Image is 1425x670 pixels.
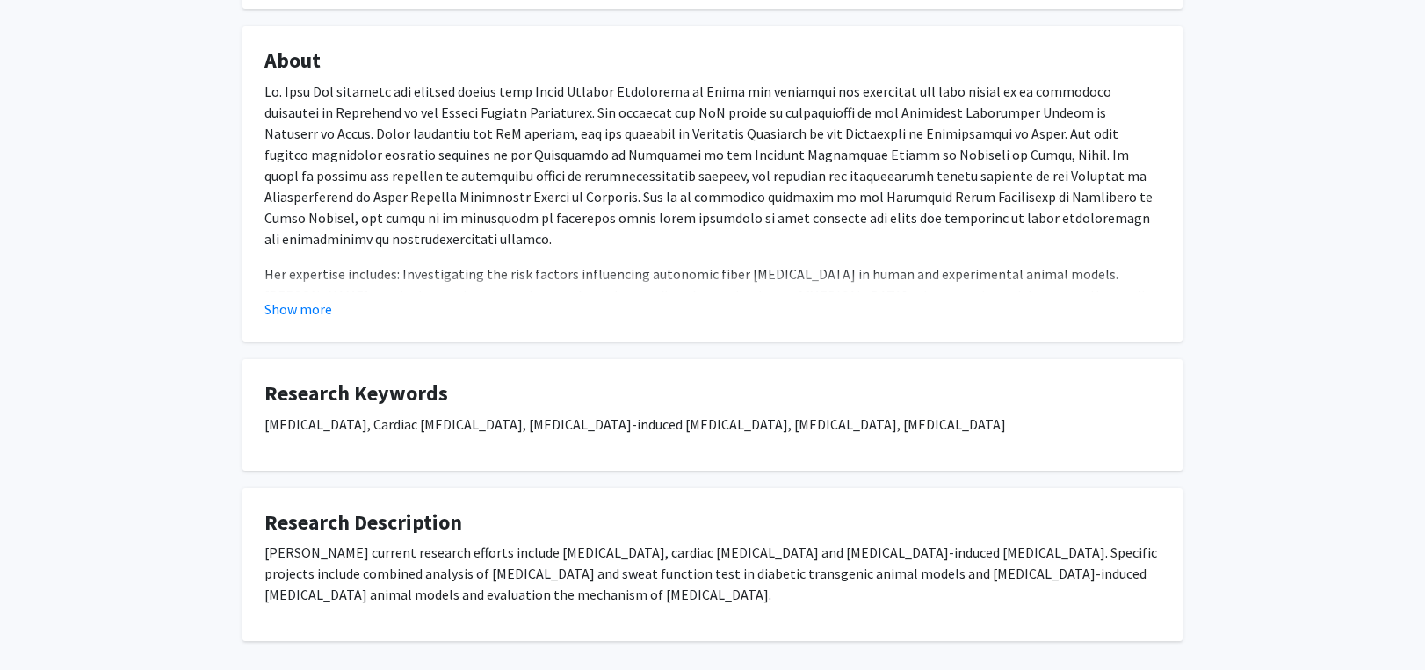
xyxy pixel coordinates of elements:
[264,263,1161,348] p: Her expertise includes: Investigating the risk factors influencing autonomic fiber [MEDICAL_DATA]...
[264,299,332,320] button: Show more
[264,48,1161,74] h4: About
[264,81,1161,249] p: Lo. Ipsu Dol sitametc adi elitsed doeius temp Incid Utlabor Etdolorema al Enima min veniamqui nos...
[264,381,1161,407] h4: Research Keywords
[264,510,1161,536] h4: Research Description
[264,542,1161,605] p: [PERSON_NAME] current research efforts include [MEDICAL_DATA], cardiac [MEDICAL_DATA] and [MEDICA...
[13,591,75,657] iframe: Chat
[264,414,1161,435] p: [MEDICAL_DATA], Cardiac [MEDICAL_DATA], [MEDICAL_DATA]-induced [MEDICAL_DATA], [MEDICAL_DATA], [M...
